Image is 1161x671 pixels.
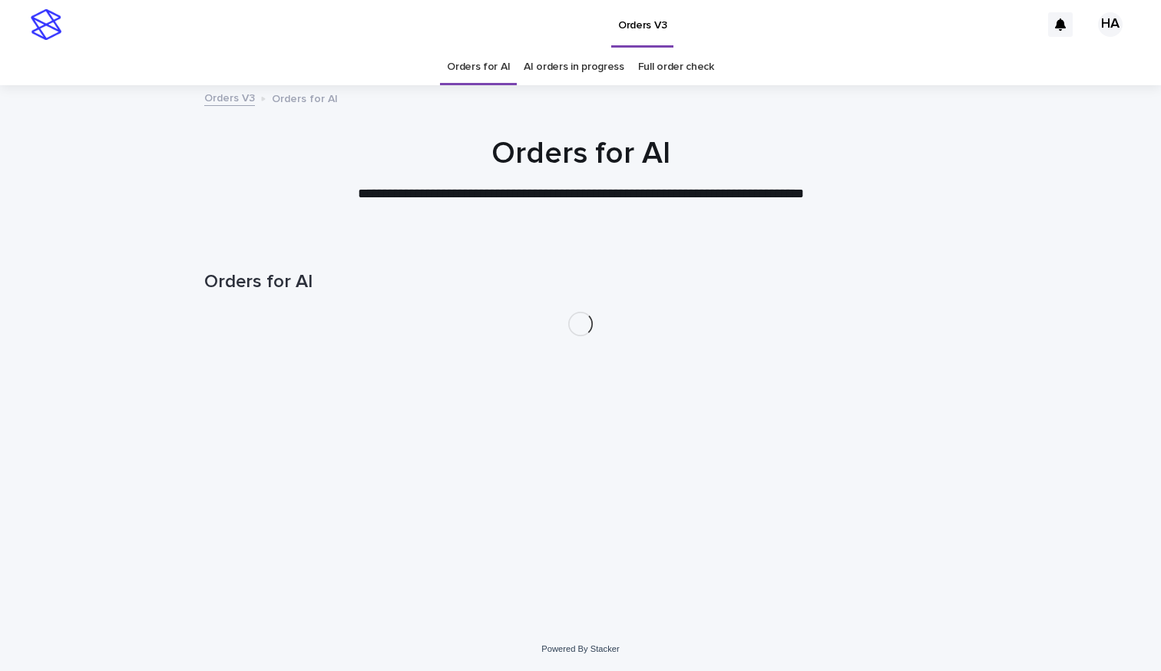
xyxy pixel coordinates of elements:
[638,49,714,85] a: Full order check
[447,49,510,85] a: Orders for AI
[272,89,338,106] p: Orders for AI
[204,135,957,172] h1: Orders for AI
[524,49,624,85] a: AI orders in progress
[541,644,619,653] a: Powered By Stacker
[204,88,255,106] a: Orders V3
[31,9,61,40] img: stacker-logo-s-only.png
[1098,12,1123,37] div: HA
[204,271,957,293] h1: Orders for AI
